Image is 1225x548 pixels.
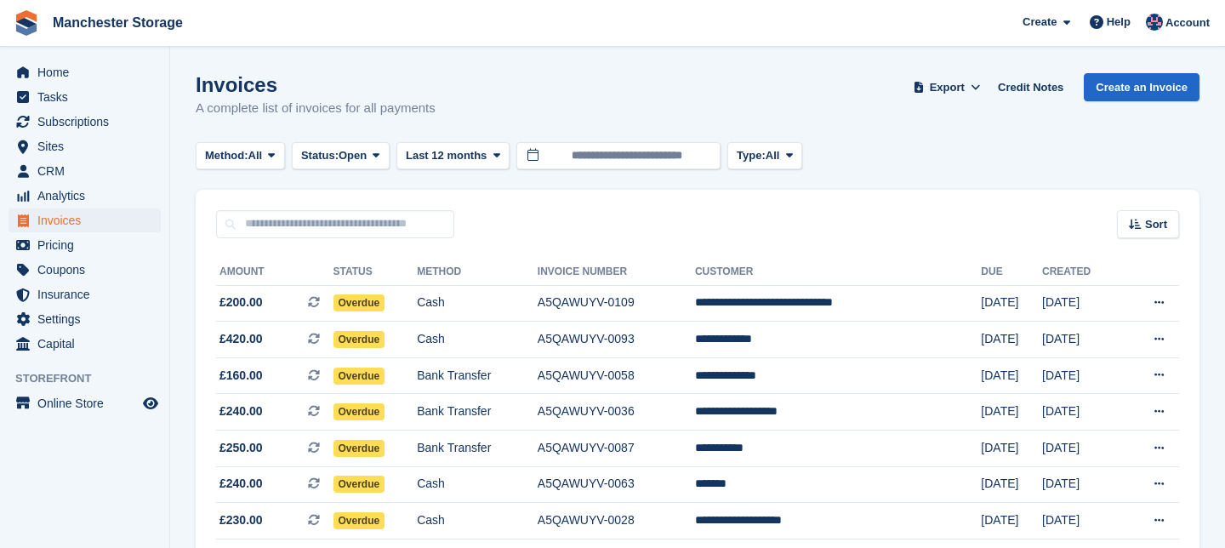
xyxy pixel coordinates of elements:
[37,208,140,232] span: Invoices
[1042,259,1121,286] th: Created
[538,503,695,539] td: A5QAWUYV-0028
[196,142,285,170] button: Method: All
[37,283,140,306] span: Insurance
[219,294,263,311] span: £200.00
[981,285,1042,322] td: [DATE]
[9,134,161,158] a: menu
[333,331,385,348] span: Overdue
[14,10,39,36] img: stora-icon-8386f47178a22dfd0bd8f6a31ec36ba5ce8667c1dd55bd0f319d3a0aa187defe.svg
[37,159,140,183] span: CRM
[37,184,140,208] span: Analytics
[981,259,1042,286] th: Due
[538,466,695,503] td: A5QAWUYV-0063
[46,9,190,37] a: Manchester Storage
[981,357,1042,394] td: [DATE]
[1023,14,1057,31] span: Create
[981,394,1042,431] td: [DATE]
[1107,14,1131,31] span: Help
[301,147,339,164] span: Status:
[1042,285,1121,322] td: [DATE]
[538,285,695,322] td: A5QAWUYV-0109
[991,73,1070,101] a: Credit Notes
[538,431,695,467] td: A5QAWUYV-0087
[333,512,385,529] span: Overdue
[219,330,263,348] span: £420.00
[9,391,161,415] a: menu
[339,147,367,164] span: Open
[538,394,695,431] td: A5QAWUYV-0036
[737,147,766,164] span: Type:
[333,259,418,286] th: Status
[417,259,538,286] th: Method
[37,85,140,109] span: Tasks
[37,391,140,415] span: Online Store
[396,142,510,170] button: Last 12 months
[140,393,161,414] a: Preview store
[9,159,161,183] a: menu
[981,503,1042,539] td: [DATE]
[1042,503,1121,539] td: [DATE]
[37,110,140,134] span: Subscriptions
[1042,431,1121,467] td: [DATE]
[1042,466,1121,503] td: [DATE]
[9,307,161,331] a: menu
[9,110,161,134] a: menu
[15,370,169,387] span: Storefront
[417,285,538,322] td: Cash
[1084,73,1199,101] a: Create an Invoice
[9,258,161,282] a: menu
[219,439,263,457] span: £250.00
[205,147,248,164] span: Method:
[292,142,390,170] button: Status: Open
[333,294,385,311] span: Overdue
[406,147,487,164] span: Last 12 months
[766,147,780,164] span: All
[981,466,1042,503] td: [DATE]
[9,184,161,208] a: menu
[248,147,263,164] span: All
[538,322,695,358] td: A5QAWUYV-0093
[9,283,161,306] a: menu
[9,60,161,84] a: menu
[37,332,140,356] span: Capital
[333,476,385,493] span: Overdue
[417,357,538,394] td: Bank Transfer
[9,233,161,257] a: menu
[216,259,333,286] th: Amount
[695,259,981,286] th: Customer
[219,367,263,385] span: £160.00
[909,73,984,101] button: Export
[981,431,1042,467] td: [DATE]
[727,142,802,170] button: Type: All
[981,322,1042,358] td: [DATE]
[196,73,436,96] h1: Invoices
[333,403,385,420] span: Overdue
[417,466,538,503] td: Cash
[1042,394,1121,431] td: [DATE]
[219,511,263,529] span: £230.00
[219,475,263,493] span: £240.00
[333,368,385,385] span: Overdue
[37,134,140,158] span: Sites
[1042,357,1121,394] td: [DATE]
[1145,216,1167,233] span: Sort
[333,440,385,457] span: Overdue
[9,208,161,232] a: menu
[930,79,965,96] span: Export
[9,85,161,109] a: menu
[417,394,538,431] td: Bank Transfer
[219,402,263,420] span: £240.00
[417,431,538,467] td: Bank Transfer
[9,332,161,356] a: menu
[196,99,436,118] p: A complete list of invoices for all payments
[417,503,538,539] td: Cash
[37,307,140,331] span: Settings
[37,60,140,84] span: Home
[417,322,538,358] td: Cash
[538,259,695,286] th: Invoice Number
[37,233,140,257] span: Pricing
[1042,322,1121,358] td: [DATE]
[538,357,695,394] td: A5QAWUYV-0058
[37,258,140,282] span: Coupons
[1165,14,1210,31] span: Account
